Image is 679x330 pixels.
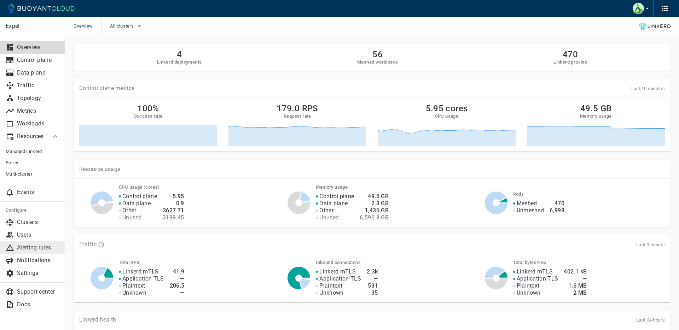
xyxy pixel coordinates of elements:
p: Unknown [122,289,146,296]
svg: TLS data is compiled from traffic seen by Linkerd proxies. RPS and TCP bytes reflect both inbound... [98,241,104,248]
button: All clusters [110,21,144,31]
h4: 470 [550,200,564,207]
img: Ethan Miller [633,3,644,14]
p: Notifications [17,257,59,264]
h5: CPU usage [435,113,459,119]
h5: Memory usage [580,113,612,119]
p: Data plane [17,69,59,76]
span: Managed Linkerd [6,149,59,154]
h4: 1.6 MB [564,282,587,289]
p: Other [122,207,137,214]
p: Traffic [79,241,97,248]
p: Overview [17,44,59,51]
p: Unused [122,214,142,221]
h4: 5.95 [163,193,184,200]
p: Settings [17,270,59,277]
p: Traffic [17,82,59,89]
p: Linkerd health [79,316,116,323]
p: Metrics [17,107,59,114]
h4: 49.5 GB [360,193,389,200]
p: Support center [17,288,59,295]
h4: 0.9 [163,200,184,207]
span: Last 10 minutes [631,86,665,91]
h4: — [564,275,587,282]
p: Plaintext [319,282,342,289]
h4: 6,596.8 GB [360,214,389,221]
p: Docs [17,301,59,308]
p: Topology [17,95,59,102]
h4: 2.3k [367,268,378,275]
h5: Linkerd proxies [553,59,587,65]
h4: 2 MB [564,289,587,296]
p: Other [319,207,333,214]
h4: — [367,275,378,282]
p: Clusters [17,219,59,226]
p: Unmeshed [517,207,544,214]
h4: 3199.45 [163,214,184,221]
h4: 35 [367,289,378,296]
h2: 56 [357,49,398,59]
h2: 4 [157,49,202,59]
a: 5.95 coresCPU usage [378,104,516,146]
p: Data plane [319,200,348,207]
p: Alerting rules [17,244,59,251]
p: Application TLS [319,275,361,282]
p: Resource usage [79,166,665,173]
p: Plaintext [122,282,145,289]
p: Expel [6,23,59,30]
h5: Meshed workloads [357,59,398,65]
p: Users [17,231,59,238]
h5: Success rate [134,113,163,119]
p: Linkerd mTLS [122,268,159,275]
p: Unknown [517,289,541,296]
h4: 402.1 kB [564,268,587,275]
span: Overview [74,17,101,35]
span: Last 24 hours [636,317,665,323]
p: Workloads [17,120,59,127]
p: Unknown [319,289,343,296]
span: Policy [6,160,59,166]
p: Linkerd mTLS [319,268,356,275]
h5: Request rate [284,113,311,119]
p: Events [17,189,59,196]
a: 179.0 RPSRequest rate [228,104,366,146]
p: Control plane [122,193,157,200]
p: Control plane [17,57,59,64]
h4: 2.3 GB [360,200,389,207]
h4: 6,998 [550,207,564,214]
h2: 100% [137,104,159,113]
p: Resources [17,133,45,140]
h4: 3627.71 [163,207,184,214]
h4: — [170,289,185,296]
p: Application TLS [517,275,558,282]
h4: — [170,275,185,282]
p: Unused [319,214,339,221]
h2: 179.0 RPS [277,104,318,113]
h4: 1,436 GB [360,207,389,214]
h5: Linkerd deployments [157,59,202,65]
p: Linkerd mTLS [517,268,553,275]
span: Multi-cluster [6,171,59,177]
p: Application TLS [122,275,164,282]
h4: 41.9 [170,268,185,275]
a: 49.5 GBMemory usage [527,104,665,146]
p: Control plane [319,193,354,200]
p: Plaintext [517,282,540,289]
h2: 5.95 cores [426,104,468,113]
span: All clusters [110,23,135,29]
a: 100%Success rate [79,104,217,146]
span: Last 1 minute [636,242,665,247]
p: Control plane metrics [79,85,134,92]
h4: 206.5 [170,282,185,289]
h5: Configure [6,207,59,213]
h2: 470 [553,49,587,59]
h2: 49.5 GB [580,104,612,113]
h4: 531 [367,282,378,289]
p: Data plane [122,200,151,207]
p: Meshed [517,200,537,207]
